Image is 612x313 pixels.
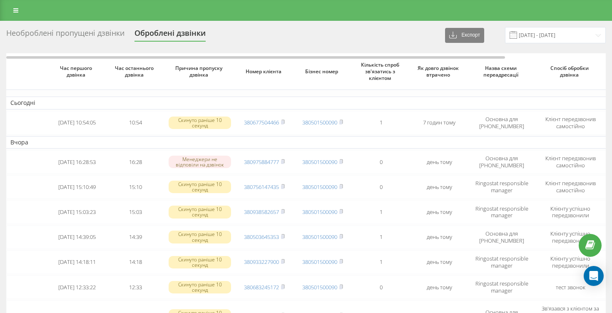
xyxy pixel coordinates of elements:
div: Скинуто раніше 10 секунд [169,117,231,129]
td: день тому [410,226,468,249]
a: 380938582657 [244,208,279,216]
td: [DATE] 14:18:11 [48,251,106,274]
td: Ringostat responsible manager [468,175,535,199]
a: 380501500090 [302,233,337,241]
span: Спосіб обробки дзвінка [542,65,599,78]
span: Причина пропуску дзвінка [172,65,228,78]
a: 380677504466 [244,119,279,126]
span: Кількість спроб зв'язатись з клієнтом [358,62,403,81]
td: день тому [410,276,468,299]
td: Ringostat responsible manager [468,251,535,274]
td: 10:54 [106,111,164,134]
a: 380933227900 [244,258,279,266]
a: 380501500090 [302,183,337,191]
td: 1 [352,111,410,134]
div: Оброблені дзвінки [134,29,206,42]
a: 380501500090 [302,119,337,126]
span: Час останнього дзвінка [113,65,158,78]
td: Клієнт передзвонив самостійно [535,175,606,199]
td: Клієнт передзвонив самостійно [535,111,606,134]
td: 7 годин тому [410,111,468,134]
td: [DATE] 15:03:23 [48,200,106,224]
td: [DATE] 14:39:05 [48,226,106,249]
td: Клієнту успішно передзвонили [535,200,606,224]
button: Експорт [445,28,484,43]
td: 12:33 [106,276,164,299]
span: Назва схеми переадресації [475,65,528,78]
td: 1 [352,226,410,249]
td: 14:39 [106,226,164,249]
span: Номер клієнта [242,68,287,75]
div: Необроблені пропущені дзвінки [6,29,124,42]
a: 380501500090 [302,258,337,266]
td: 0 [352,276,410,299]
div: Open Intercom Messenger [584,266,604,286]
td: [DATE] 15:10:49 [48,175,106,199]
div: Скинуто раніше 10 секунд [169,181,231,193]
div: Скинуто раніше 10 секунд [169,206,231,218]
td: день тому [410,175,468,199]
td: день тому [410,150,468,174]
td: Клієнт передзвонив самостійно [535,150,606,174]
td: день тому [410,251,468,274]
td: 0 [352,175,410,199]
span: Бізнес номер [300,68,345,75]
td: Ringostat responsible manager [468,276,535,299]
a: 380683245172 [244,283,279,291]
div: Менеджери не відповіли на дзвінок [169,156,231,168]
td: день тому [410,200,468,224]
div: Скинуто раніше 10 секунд [169,256,231,268]
div: Скинуто раніше 10 секунд [169,281,231,293]
td: 15:10 [106,175,164,199]
td: Основна для [PHONE_NUMBER] [468,226,535,249]
a: 380501500090 [302,158,337,166]
td: Клієнту успішно передзвонили [535,226,606,249]
td: [DATE] 10:54:05 [48,111,106,134]
span: тест звонок [556,283,585,291]
td: [DATE] 16:28:53 [48,150,106,174]
a: 380756147435 [244,183,279,191]
td: Клієнту успішно передзвонили [535,251,606,274]
td: 16:28 [106,150,164,174]
span: Як довго дзвінок втрачено [417,65,462,78]
a: 380501500090 [302,208,337,216]
div: Скинуто раніше 10 секунд [169,231,231,243]
td: 15:03 [106,200,164,224]
td: Ringostat responsible manager [468,200,535,224]
a: 380975884777 [244,158,279,166]
span: Час першого дзвінка [55,65,100,78]
td: Основна для [PHONE_NUMBER] [468,150,535,174]
a: 380503645353 [244,233,279,241]
td: Основна для [PHONE_NUMBER] [468,111,535,134]
td: 14:18 [106,251,164,274]
td: 0 [352,150,410,174]
td: 1 [352,251,410,274]
a: 380501500090 [302,283,337,291]
td: 1 [352,200,410,224]
td: [DATE] 12:33:22 [48,276,106,299]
